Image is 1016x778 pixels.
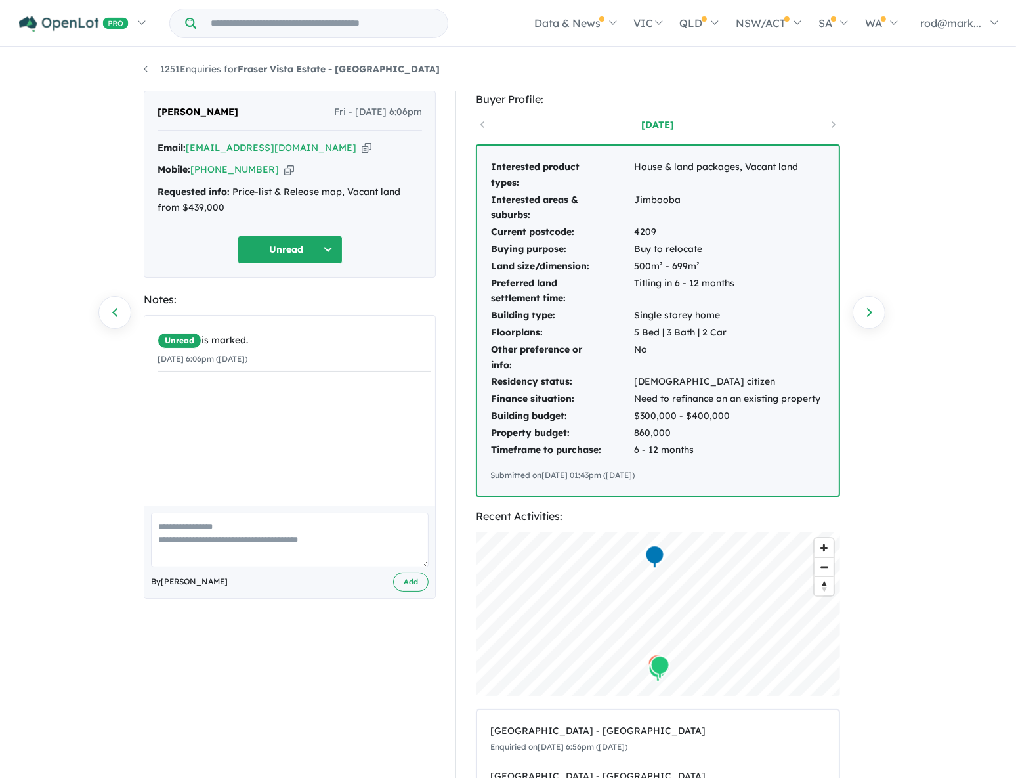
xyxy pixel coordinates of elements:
[362,141,371,155] button: Copy
[490,717,826,762] a: [GEOGRAPHIC_DATA] - [GEOGRAPHIC_DATA]Enquiried on[DATE] 6:56pm ([DATE])
[490,374,633,391] td: Residency status:
[633,159,821,192] td: House & land packages, Vacant land
[158,333,201,349] span: Unread
[151,575,228,588] span: By [PERSON_NAME]
[815,558,834,576] span: Zoom out
[158,354,247,364] small: [DATE] 6:06pm ([DATE])
[490,241,633,258] td: Buying purpose:
[633,307,821,324] td: Single storey home
[199,9,445,37] input: Try estate name, suburb, builder or developer
[633,391,821,408] td: Need to refinance on an existing property
[334,104,422,120] span: Fri - [DATE] 6:06pm
[476,91,840,108] div: Buyer Profile:
[650,655,670,680] div: Map marker
[490,192,633,225] td: Interested areas & suburbs:
[633,425,821,442] td: 860,000
[490,742,627,752] small: Enquiried on [DATE] 6:56pm ([DATE])
[158,142,186,154] strong: Email:
[490,391,633,408] td: Finance situation:
[490,224,633,241] td: Current postcode:
[238,236,343,264] button: Unread
[815,576,834,595] button: Reset bearing to north
[490,425,633,442] td: Property budget:
[633,442,821,459] td: 6 - 12 months
[144,62,872,77] nav: breadcrumb
[144,63,440,75] a: 1251Enquiries forFraser Vista Estate - [GEOGRAPHIC_DATA]
[490,275,633,308] td: Preferred land settlement time:
[815,577,834,595] span: Reset bearing to north
[190,163,279,175] a: [PHONE_NUMBER]
[651,656,671,680] div: Map marker
[476,508,840,525] div: Recent Activities:
[633,408,821,425] td: $300,000 - $400,000
[490,442,633,459] td: Timeframe to purchase:
[815,557,834,576] button: Zoom out
[490,307,633,324] td: Building type:
[633,324,821,341] td: 5 Bed | 3 Bath | 2 Car
[158,104,238,120] span: [PERSON_NAME]
[633,224,821,241] td: 4209
[238,63,440,75] strong: Fraser Vista Estate - [GEOGRAPHIC_DATA]
[648,659,668,683] div: Map marker
[186,142,356,154] a: [EMAIL_ADDRESS][DOMAIN_NAME]
[490,408,633,425] td: Building budget:
[490,341,633,374] td: Other preference or info:
[490,159,633,192] td: Interested product types:
[393,573,429,592] button: Add
[633,258,821,275] td: 500m² - 699m²
[633,275,821,308] td: Titling in 6 - 12 months
[633,374,821,391] td: [DEMOGRAPHIC_DATA] citizen
[490,724,826,739] div: [GEOGRAPHIC_DATA] - [GEOGRAPHIC_DATA]
[158,184,422,216] div: Price-list & Release map, Vacant land from $439,000
[158,163,190,175] strong: Mobile:
[490,469,826,482] div: Submitted on [DATE] 01:43pm ([DATE])
[158,186,230,198] strong: Requested info:
[648,654,667,678] div: Map marker
[633,241,821,258] td: Buy to relocate
[144,291,436,309] div: Notes:
[158,333,431,349] div: is marked.
[490,324,633,341] td: Floorplans:
[815,538,834,557] button: Zoom in
[920,16,981,30] span: rod@mark...
[284,163,294,177] button: Copy
[645,545,665,569] div: Map marker
[19,16,129,32] img: Openlot PRO Logo White
[476,532,840,696] canvas: Map
[633,341,821,374] td: No
[633,192,821,225] td: Jimbooba
[602,118,713,131] a: [DATE]
[490,258,633,275] td: Land size/dimension:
